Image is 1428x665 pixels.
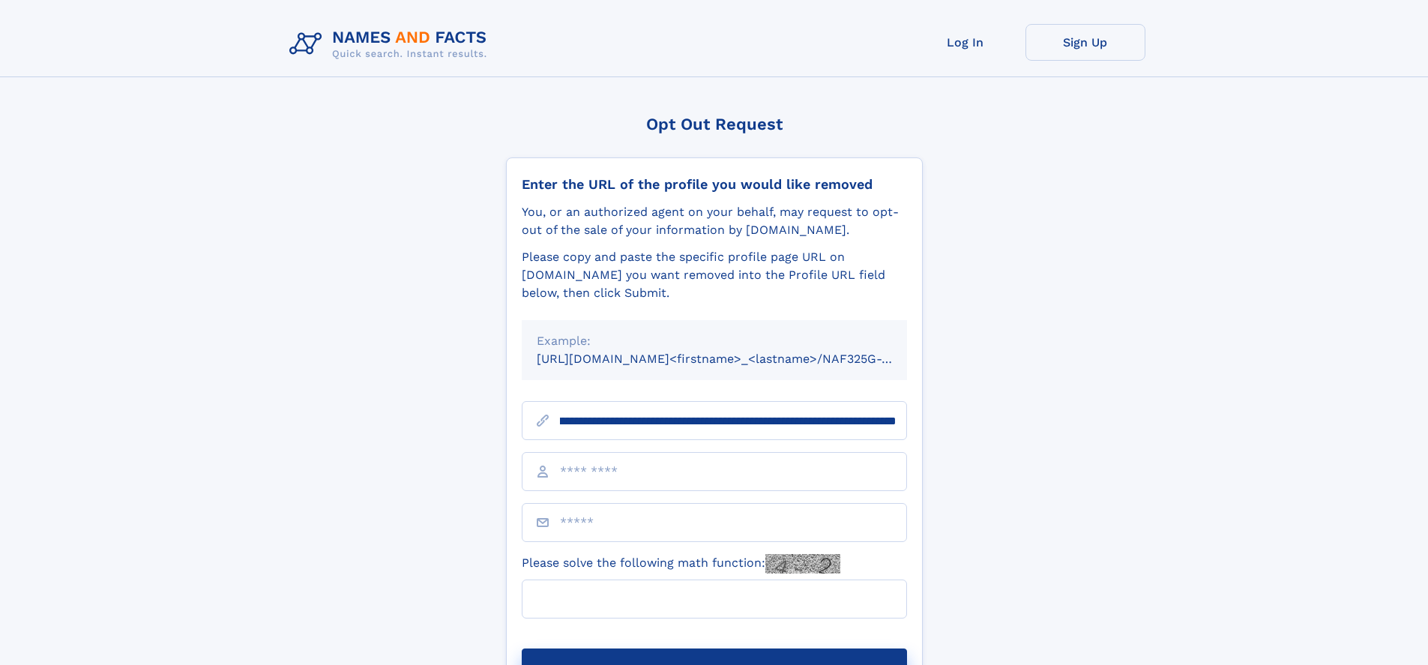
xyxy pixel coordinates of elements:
[906,24,1025,61] a: Log In
[522,248,907,302] div: Please copy and paste the specific profile page URL on [DOMAIN_NAME] you want removed into the Pr...
[522,554,840,574] label: Please solve the following math function:
[506,115,923,133] div: Opt Out Request
[283,24,499,64] img: Logo Names and Facts
[1025,24,1145,61] a: Sign Up
[537,352,936,366] small: [URL][DOMAIN_NAME]<firstname>_<lastname>/NAF325G-xxxxxxxx
[537,332,892,350] div: Example:
[522,203,907,239] div: You, or an authorized agent on your behalf, may request to opt-out of the sale of your informatio...
[522,176,907,193] div: Enter the URL of the profile you would like removed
